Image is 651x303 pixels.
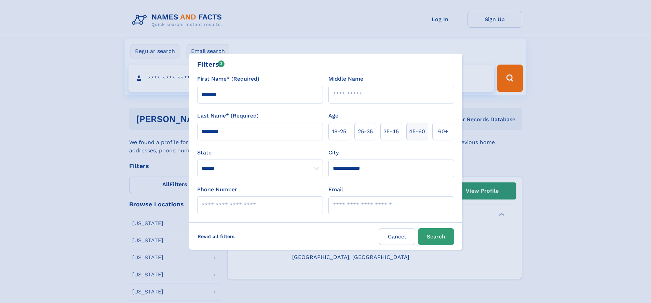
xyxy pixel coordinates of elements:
[332,127,346,136] span: 18‑25
[328,185,343,194] label: Email
[328,112,338,120] label: Age
[197,112,259,120] label: Last Name* (Required)
[197,149,323,157] label: State
[383,127,399,136] span: 35‑45
[193,228,239,245] label: Reset all filters
[328,75,363,83] label: Middle Name
[358,127,373,136] span: 25‑35
[197,59,225,69] div: Filters
[197,75,259,83] label: First Name* (Required)
[409,127,425,136] span: 45‑60
[418,228,454,245] button: Search
[438,127,448,136] span: 60+
[379,228,415,245] label: Cancel
[197,185,237,194] label: Phone Number
[328,149,339,157] label: City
